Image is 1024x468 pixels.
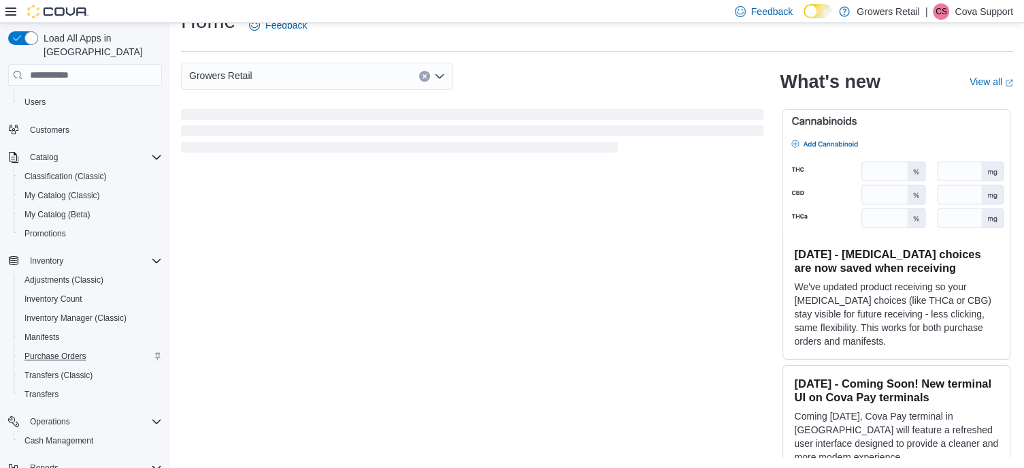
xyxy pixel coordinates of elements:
span: Operations [24,414,162,430]
span: Classification (Classic) [19,168,162,185]
h3: [DATE] - Coming Soon! New terminal UI on Cova Pay terminals [794,377,999,404]
button: Manifests [14,328,167,347]
button: Transfers (Classic) [14,366,167,385]
a: Users [19,94,51,110]
a: Feedback [244,12,312,39]
span: Transfers (Classic) [24,370,93,381]
button: Promotions [14,224,167,243]
span: Catalog [30,152,58,163]
span: Transfers (Classic) [19,367,162,384]
button: Classification (Classic) [14,167,167,186]
div: Cova Support [933,3,949,20]
svg: External link [1005,79,1013,87]
a: Transfers (Classic) [19,367,98,384]
span: Transfers [19,386,162,403]
span: Transfers [24,389,59,400]
h3: [DATE] - [MEDICAL_DATA] choices are now saved when receiving [794,247,999,275]
h2: What's new [780,71,880,93]
button: Inventory [3,251,167,270]
span: Inventory Manager (Classic) [19,310,162,326]
img: Cova [27,5,88,18]
p: | [925,3,928,20]
a: View allExternal link [970,76,1013,87]
a: Manifests [19,329,65,345]
button: Purchase Orders [14,347,167,366]
button: Inventory Count [14,290,167,309]
a: Purchase Orders [19,348,92,364]
a: Promotions [19,225,71,242]
span: Purchase Orders [24,351,86,362]
span: Manifests [24,332,59,343]
span: Feedback [751,5,793,18]
button: Clear input [419,71,430,82]
span: Promotions [19,225,162,242]
span: My Catalog (Classic) [19,187,162,204]
p: We've updated product receiving so your [MEDICAL_DATA] choices (like THCa or CBG) stay visible fo... [794,280,999,348]
button: Adjustments (Classic) [14,270,167,290]
button: Users [14,93,167,112]
span: Customers [24,121,162,138]
span: Manifests [19,329,162,345]
span: Classification (Classic) [24,171,107,182]
button: Cash Management [14,431,167,450]
span: Adjustments (Classic) [19,272,162,288]
span: Cash Management [19,433,162,449]
span: Cash Management [24,435,93,446]
span: Catalog [24,149,162,166]
span: My Catalog (Beta) [19,206,162,223]
span: My Catalog (Classic) [24,190,100,201]
button: My Catalog (Beta) [14,205,167,224]
span: Inventory [30,255,63,266]
p: Growers Retail [857,3,920,20]
span: My Catalog (Beta) [24,209,90,220]
span: Inventory [24,253,162,269]
span: Load All Apps in [GEOGRAPHIC_DATA] [38,31,162,59]
a: My Catalog (Classic) [19,187,105,204]
button: Customers [3,120,167,140]
input: Dark Mode [804,4,832,18]
span: Users [24,97,46,108]
a: My Catalog (Beta) [19,206,96,223]
a: Inventory Manager (Classic) [19,310,132,326]
a: Customers [24,122,75,138]
a: Inventory Count [19,291,88,307]
span: Inventory Count [24,294,82,305]
span: Loading [181,112,763,155]
button: Catalog [3,148,167,167]
span: Inventory Count [19,291,162,307]
button: Catalog [24,149,63,166]
span: Promotions [24,228,66,239]
span: Users [19,94,162,110]
a: Adjustments (Classic) [19,272,109,288]
a: Transfers [19,386,64,403]
p: Coming [DATE], Cova Pay terminal in [GEOGRAPHIC_DATA] will feature a refreshed user interface des... [794,409,999,464]
button: Inventory [24,253,69,269]
span: CS [936,3,947,20]
a: Cash Management [19,433,99,449]
span: Adjustments (Classic) [24,275,103,285]
span: Growers Retail [189,67,252,84]
button: Operations [3,412,167,431]
span: Purchase Orders [19,348,162,364]
button: Open list of options [434,71,445,82]
p: Cova Support [955,3,1013,20]
span: Inventory Manager (Classic) [24,313,127,324]
button: Inventory Manager (Classic) [14,309,167,328]
span: Customers [30,125,69,136]
button: Operations [24,414,76,430]
span: Feedback [265,18,307,32]
button: Transfers [14,385,167,404]
span: Operations [30,416,70,427]
button: My Catalog (Classic) [14,186,167,205]
a: Classification (Classic) [19,168,112,185]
